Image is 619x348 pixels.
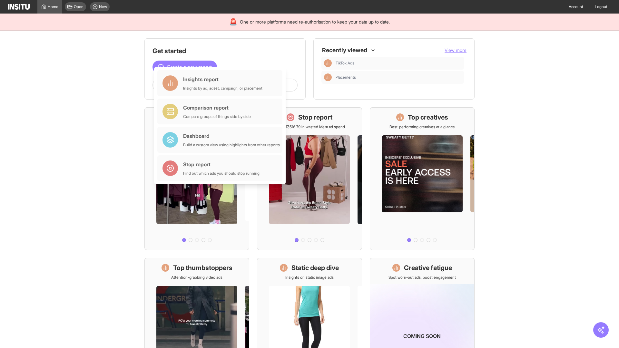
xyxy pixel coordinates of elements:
p: Insights on static image ads [285,275,334,280]
h1: Static deep dive [291,263,339,272]
p: Attention-grabbing video ads [171,275,222,280]
a: Stop reportSave £17,516.79 in wasted Meta ad spend [257,107,362,250]
div: Stop report [183,160,260,168]
h1: Top thumbstoppers [173,263,232,272]
button: Create a new report [152,61,217,73]
a: Top creativesBest-performing creatives at a glance [370,107,475,250]
span: Placements [336,75,356,80]
div: 🚨 [229,17,237,26]
a: What's live nowSee all active ads instantly [144,107,249,250]
h1: Get started [152,46,298,55]
p: Save £17,516.79 in wasted Meta ad spend [274,124,345,130]
div: Dashboard [183,132,280,140]
span: One or more platforms need re-authorisation to keep your data up to date. [240,19,390,25]
div: Insights [324,73,332,81]
h1: Top creatives [408,113,448,122]
span: New [99,4,107,9]
span: Home [48,4,58,9]
div: Build a custom view using highlights from other reports [183,142,280,148]
span: View more [445,47,467,53]
span: TikTok Ads [336,61,461,66]
div: Comparison report [183,104,251,111]
h1: Stop report [298,113,332,122]
img: Logo [8,4,30,10]
div: Insights report [183,75,262,83]
span: Create a new report [167,63,212,71]
div: Find out which ads you should stop running [183,171,260,176]
div: Insights [324,59,332,67]
div: Insights by ad, adset, campaign, or placement [183,86,262,91]
span: Placements [336,75,461,80]
button: View more [445,47,467,53]
span: Open [74,4,84,9]
p: Best-performing creatives at a glance [389,124,455,130]
span: TikTok Ads [336,61,354,66]
div: Compare groups of things side by side [183,114,251,119]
